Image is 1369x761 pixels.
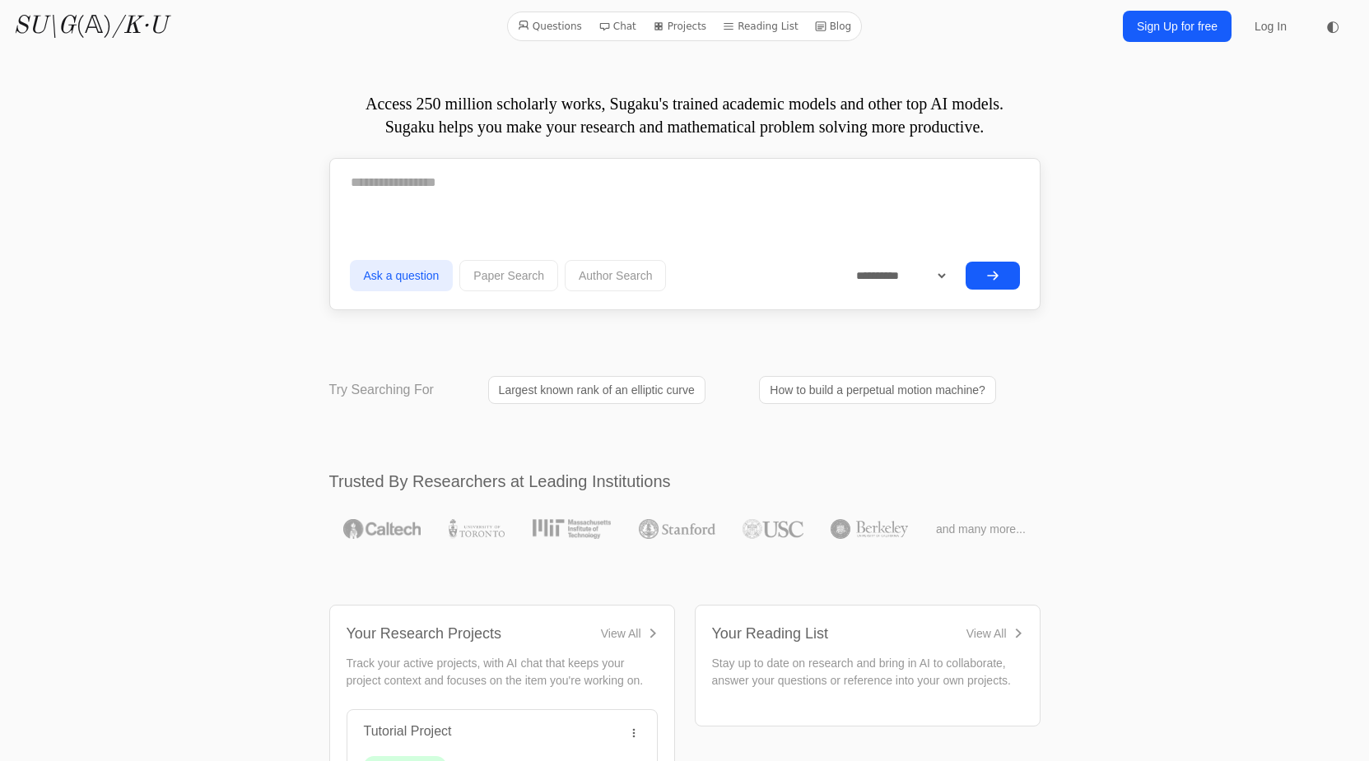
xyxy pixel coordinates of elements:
[966,625,1023,642] a: View All
[639,519,715,539] img: Stanford
[808,16,859,37] a: Blog
[716,16,805,37] a: Reading List
[329,470,1041,493] h2: Trusted By Researchers at Leading Institutions
[646,16,713,37] a: Projects
[601,625,658,642] a: View All
[347,622,501,645] div: Your Research Projects
[759,376,996,404] a: How to build a perpetual motion machine?
[1123,11,1232,42] a: Sign Up for free
[1316,10,1349,43] button: ◐
[936,521,1026,537] span: and many more...
[712,655,1023,689] p: Stay up to date on research and bring in AI to collaborate, answer your questions or reference in...
[1326,19,1339,34] span: ◐
[459,260,558,291] button: Paper Search
[831,519,908,539] img: UC Berkeley
[533,519,611,539] img: MIT
[329,380,434,400] p: Try Searching For
[601,625,641,642] div: View All
[511,16,589,37] a: Questions
[112,14,167,39] i: /K·U
[350,260,454,291] button: Ask a question
[449,519,505,539] img: University of Toronto
[565,260,667,291] button: Author Search
[743,519,803,539] img: USC
[712,622,828,645] div: Your Reading List
[347,655,658,689] p: Track your active projects, with AI chat that keeps your project context and focuses on the item ...
[966,625,1007,642] div: View All
[1245,12,1297,41] a: Log In
[364,724,452,738] a: Tutorial Project
[13,12,167,41] a: SU\G(𝔸)/K·U
[592,16,643,37] a: Chat
[13,14,76,39] i: SU\G
[329,92,1041,138] p: Access 250 million scholarly works, Sugaku's trained academic models and other top AI models. Sug...
[343,519,421,539] img: Caltech
[488,376,705,404] a: Largest known rank of an elliptic curve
